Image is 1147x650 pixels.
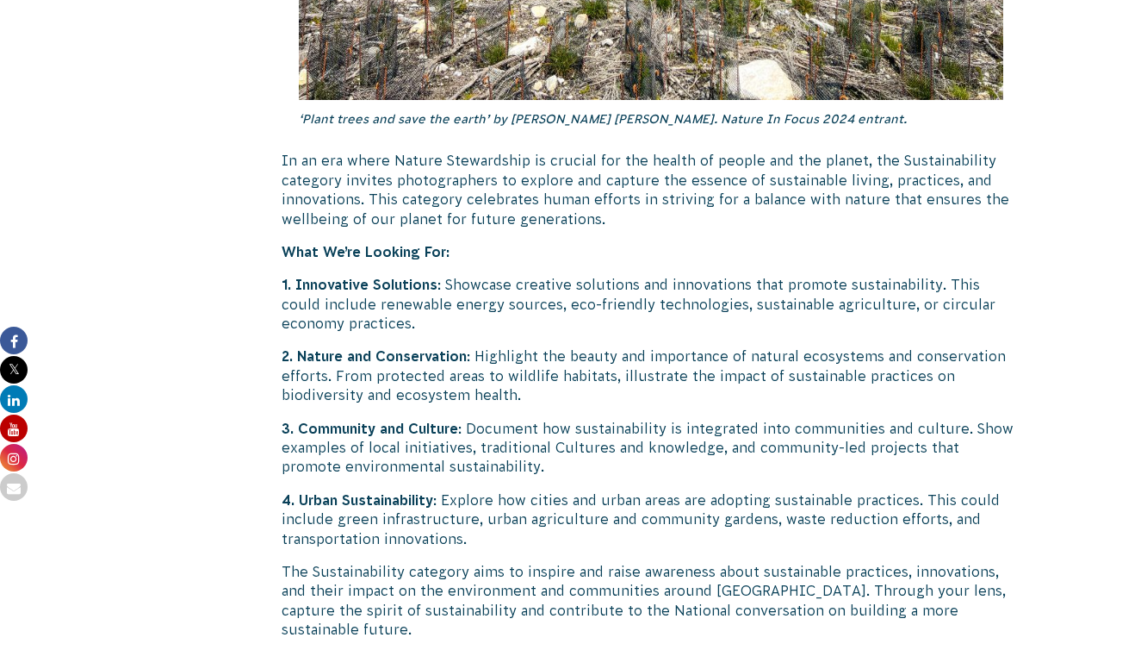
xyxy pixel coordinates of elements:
strong: What We’re Looking For: [282,244,449,259]
strong: 4. Urban Sustainability [282,492,433,508]
em: ‘Plant trees and save the earth’ by [PERSON_NAME] [PERSON_NAME]. Nature In Focus 2024 entrant. [299,112,907,126]
p: : Document how sustainability is integrated into communities and culture. Show examples of local ... [282,419,1020,477]
strong: 1. Innovative Solutions [282,277,437,292]
strong: 2. Nature and Conservation [282,348,467,364]
strong: 3. Community and Culture [282,421,458,436]
p: The Sustainability category aims to inspire and raise awareness about sustainable practices, inno... [282,562,1020,640]
p: : Explore how cities and urban areas are adopting sustainable practices. This could include green... [282,491,1020,548]
p: : Showcase creative solutions and innovations that promote sustainability. This could include ren... [282,275,1020,333]
p: In an era where Nature Stewardship is crucial for the health of people and the planet, the Sustai... [282,151,1020,228]
p: : Highlight the beauty and importance of natural ecosystems and conservation efforts. From protec... [282,347,1020,404]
